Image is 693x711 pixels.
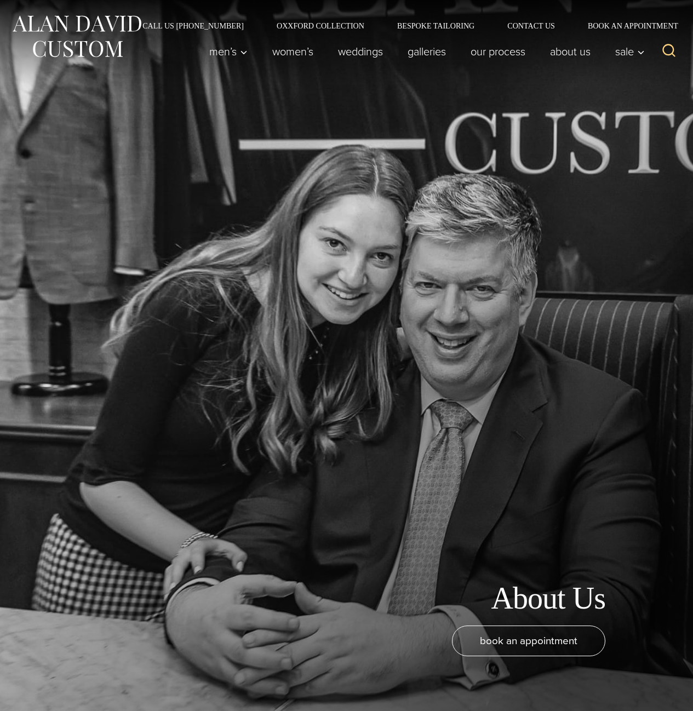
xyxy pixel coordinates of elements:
span: Sale [615,46,645,57]
a: Contact Us [491,22,571,30]
a: book an appointment [452,626,605,656]
a: Our Process [459,41,538,62]
nav: Primary Navigation [197,41,651,62]
a: Galleries [396,41,459,62]
img: Alan David Custom [11,12,142,61]
a: Book an Appointment [571,22,682,30]
a: Oxxford Collection [260,22,381,30]
button: View Search Form [656,38,682,65]
nav: Secondary Navigation [126,22,682,30]
a: weddings [326,41,396,62]
a: Bespoke Tailoring [381,22,491,30]
span: Men’s [209,46,248,57]
h1: About Us [491,580,605,617]
span: book an appointment [480,633,577,649]
a: Call Us [PHONE_NUMBER] [126,22,260,30]
a: About Us [538,41,603,62]
a: Women’s [260,41,326,62]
